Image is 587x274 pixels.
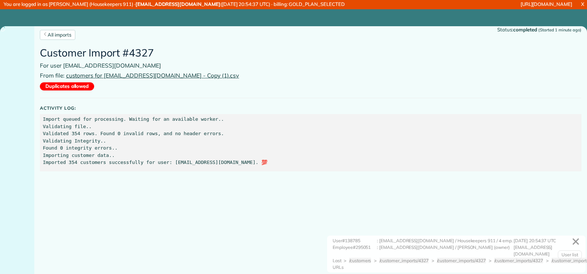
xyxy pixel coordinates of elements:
div: : [EMAIL_ADDRESS][DOMAIN_NAME] / [PERSON_NAME] (owner) [377,244,514,257]
span: /customers [349,258,371,263]
div: User#138785 [333,237,377,244]
div: Status: [497,26,581,34]
h5: Activity Log: [40,106,581,110]
a: All imports [40,30,75,40]
small: (Started 1 minute ago) [538,27,581,32]
span: /customer_imports/4327 [380,258,428,263]
div: [EMAIL_ADDRESS][DOMAIN_NAME] [514,244,580,257]
span: /customer_imports/4327 [494,258,543,263]
div: Employee#295051 [333,244,377,257]
h4: For user [EMAIL_ADDRESS][DOMAIN_NAME] [40,62,581,69]
p: Import queued for processing. Waiting for an available worker.. Validating file.. Validated 354 r... [43,116,579,166]
a: [URL][DOMAIN_NAME] [521,1,572,7]
div: [DATE] 20:54:37 UTC [514,237,580,244]
a: customers for [EMAIL_ADDRESS][DOMAIN_NAME] - Copy (1).csv [65,72,239,79]
div: : [EMAIL_ADDRESS][DOMAIN_NAME] / Housekeepers 911 / 4 emp. [377,237,514,244]
strong: Duplicates allowed [40,82,94,90]
a: ✕ [568,233,584,251]
a: User list [558,250,582,259]
span: /customer_imports/4327 [437,258,486,263]
strong: completed [513,27,537,32]
div: Last URLs [333,257,344,271]
h4: From file: [40,72,581,79]
strong: [EMAIL_ADDRESS][DOMAIN_NAME] [135,1,220,7]
h2: Customer Import #4327 [40,47,581,59]
span: customers for [EMAIL_ADDRESS][DOMAIN_NAME] - Copy (1).csv [66,72,239,79]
